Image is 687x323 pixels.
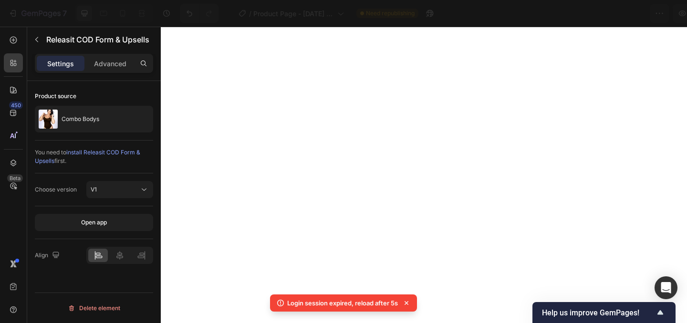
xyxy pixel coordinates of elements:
div: Open app [81,218,107,227]
div: Choose version [35,185,77,194]
button: 1 product assigned [493,4,584,23]
p: Releasit COD Form & Upsells [46,34,149,45]
div: You need to first. [35,148,153,165]
div: Delete element [68,303,120,314]
div: Product source [35,92,76,101]
span: V1 [91,186,97,193]
span: Need republishing [366,9,415,18]
div: 450 [9,101,23,109]
button: Delete element [35,301,153,316]
div: Beta [7,174,23,182]
p: 7 [62,8,67,19]
button: Open app [35,214,153,231]
div: Publish [632,9,656,19]
button: Save [588,4,620,23]
button: Show survey - Help us improve GemPages! [542,307,666,318]
div: Align [35,249,62,262]
span: / [249,9,251,19]
img: product feature img [39,110,58,129]
span: 1 product assigned [501,9,563,19]
span: install Releasit COD Form & Upsells [35,149,140,164]
span: Save [596,10,612,18]
p: Settings [47,59,74,69]
p: Advanced [94,59,126,69]
div: Undo/Redo [180,4,219,23]
button: 7 [4,4,71,23]
button: Publish [624,4,664,23]
p: Login session expired, reload after 5s [287,298,398,308]
iframe: Design area [161,27,687,323]
span: Help us improve GemPages! [542,308,655,317]
span: Product Page - [DATE] 01:33:31 [253,9,333,19]
button: V1 [86,181,153,198]
div: Open Intercom Messenger [655,276,677,299]
p: Combo Bodys [62,116,99,122]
